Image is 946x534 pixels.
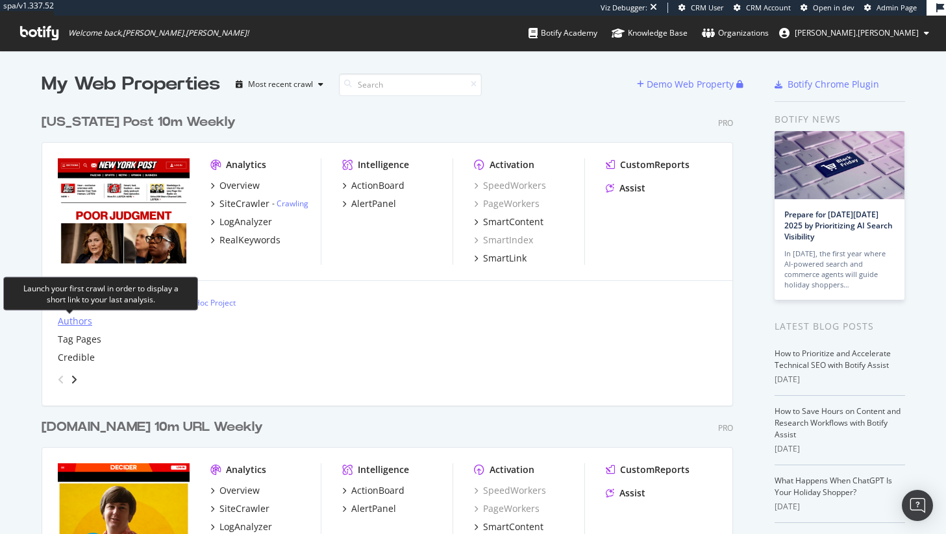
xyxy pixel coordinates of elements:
[775,319,905,334] div: Latest Blog Posts
[358,158,409,171] div: Intelligence
[601,3,647,13] div: Viz Debugger:
[784,209,893,242] a: Prepare for [DATE][DATE] 2025 by Prioritizing AI Search Visibility
[339,73,482,96] input: Search
[248,80,313,88] div: Most recent crawl
[813,3,854,12] span: Open in dev
[606,487,645,500] a: Assist
[775,406,901,440] a: How to Save Hours on Content and Research Workflows with Botify Assist
[877,3,917,12] span: Admin Page
[58,333,101,346] a: Tag Pages
[474,234,533,247] a: SmartIndex
[678,3,724,13] a: CRM User
[58,351,95,364] a: Credible
[226,463,266,476] div: Analytics
[612,16,688,51] a: Knowledge Base
[529,16,597,51] a: Botify Academy
[210,215,272,228] a: LogAnalyzer
[902,490,933,521] div: Open Intercom Messenger
[474,252,527,265] a: SmartLink
[219,215,272,228] div: LogAnalyzer
[702,16,769,51] a: Organizations
[775,348,891,370] a: How to Prioritize and Accelerate Technical SEO with Botify Assist
[342,197,396,210] a: AlertPanel
[272,198,308,209] div: -
[474,179,546,192] a: SpeedWorkers
[769,23,940,43] button: [PERSON_NAME].[PERSON_NAME]
[490,158,534,171] div: Activation
[210,484,260,497] a: Overview
[219,234,280,247] div: RealKeywords
[219,179,260,192] div: Overview
[342,484,405,497] a: ActionBoard
[164,297,236,308] div: New Ad-Hoc Project
[42,418,263,437] div: [DOMAIN_NAME] 10m URL Weekly
[606,182,645,195] a: Assist
[490,463,534,476] div: Activation
[154,297,236,308] a: New Ad-Hoc Project
[612,27,688,40] div: Knowledge Base
[210,179,260,192] a: Overview
[277,198,308,209] a: Crawling
[474,197,540,210] a: PageWorkers
[351,502,396,515] div: AlertPanel
[210,234,280,247] a: RealKeywords
[529,27,597,40] div: Botify Academy
[342,502,396,515] a: AlertPanel
[226,158,266,171] div: Analytics
[210,502,269,515] a: SiteCrawler
[775,475,892,498] a: What Happens When ChatGPT Is Your Holiday Shopper?
[219,484,260,497] div: Overview
[691,3,724,12] span: CRM User
[746,3,791,12] span: CRM Account
[351,179,405,192] div: ActionBoard
[775,374,905,385] div: [DATE]
[42,418,268,437] a: [DOMAIN_NAME] 10m URL Weekly
[637,74,736,95] button: Demo Web Property
[775,131,904,199] img: Prepare for Black Friday 2025 by Prioritizing AI Search Visibility
[702,27,769,40] div: Organizations
[775,78,879,91] a: Botify Chrome Plugin
[734,3,791,13] a: CRM Account
[620,158,690,171] div: CustomReports
[474,502,540,515] a: PageWorkers
[474,215,543,228] a: SmartContent
[351,484,405,497] div: ActionBoard
[474,520,543,533] a: SmartContent
[483,215,543,228] div: SmartContent
[474,484,546,497] a: SpeedWorkers
[775,443,905,455] div: [DATE]
[606,158,690,171] a: CustomReports
[864,3,917,13] a: Admin Page
[68,28,249,38] span: Welcome back, [PERSON_NAME].[PERSON_NAME] !
[647,78,734,91] div: Demo Web Property
[58,158,190,263] img: www.Nypost.com
[58,315,92,328] a: Authors
[42,113,241,132] a: [US_STATE] Post 10m Weekly
[230,74,329,95] button: Most recent crawl
[219,197,269,210] div: SiteCrawler
[351,197,396,210] div: AlertPanel
[210,197,308,210] a: SiteCrawler- Crawling
[606,463,690,476] a: CustomReports
[483,520,543,533] div: SmartContent
[619,487,645,500] div: Assist
[718,422,733,433] div: Pro
[795,27,919,38] span: jessica.jordan
[42,71,220,97] div: My Web Properties
[219,502,269,515] div: SiteCrawler
[637,79,736,90] a: Demo Web Property
[358,463,409,476] div: Intelligence
[801,3,854,13] a: Open in dev
[342,179,405,192] a: ActionBoard
[775,501,905,513] div: [DATE]
[53,369,69,390] div: angle-left
[718,117,733,128] div: Pro
[620,463,690,476] div: CustomReports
